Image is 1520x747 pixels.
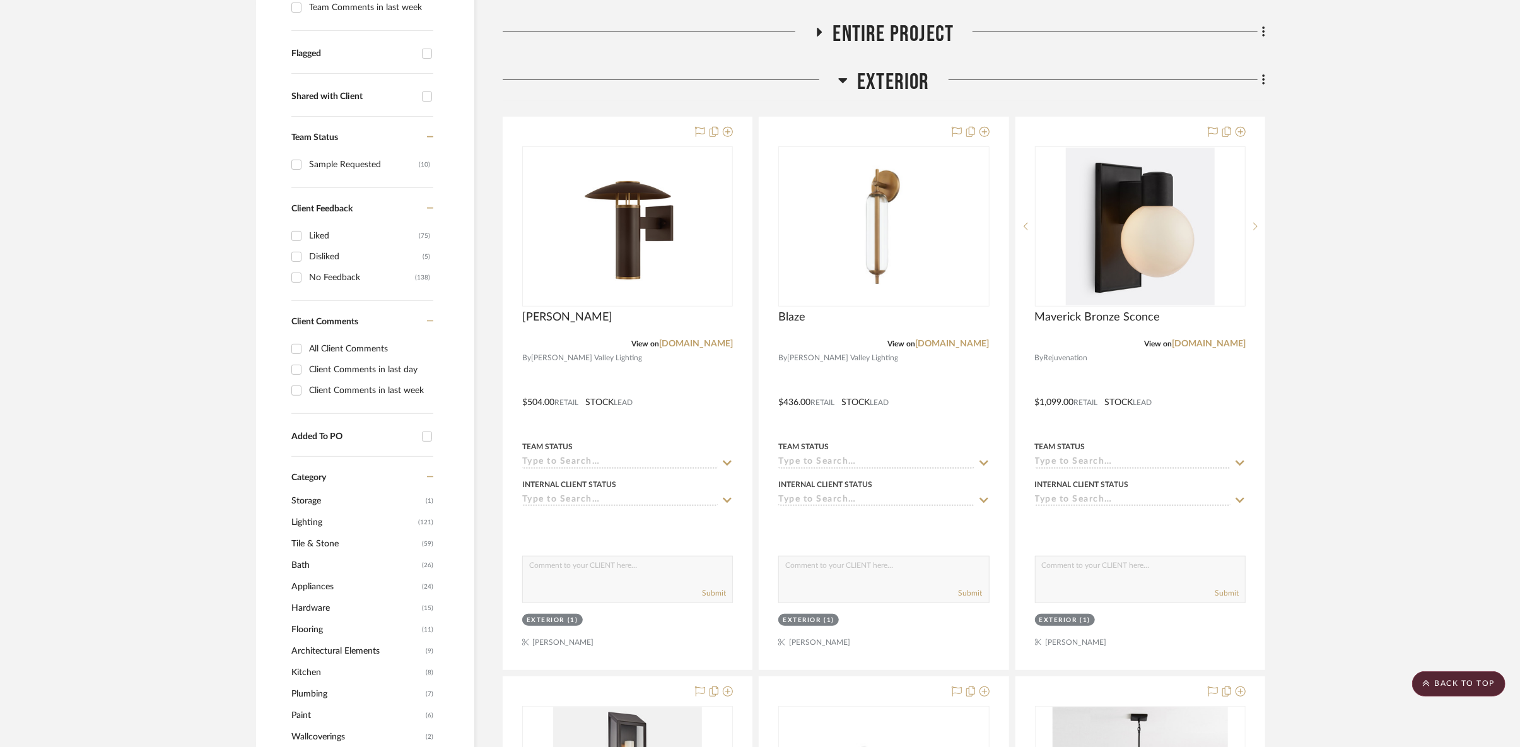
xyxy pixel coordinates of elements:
[291,533,419,555] span: Tile & Stone
[291,555,419,576] span: Bath
[1080,616,1091,625] div: (1)
[423,247,430,267] div: (5)
[959,587,983,599] button: Submit
[309,380,430,401] div: Client Comments in last week
[1035,310,1160,324] span: Maverick Bronze Sconce
[426,705,433,726] span: (6)
[426,662,433,683] span: (8)
[291,133,338,142] span: Team Status
[422,620,433,640] span: (11)
[702,587,726,599] button: Submit
[1215,587,1239,599] button: Submit
[833,21,954,48] span: Entire Project
[1172,339,1246,348] a: [DOMAIN_NAME]
[426,491,433,511] span: (1)
[787,352,898,364] span: [PERSON_NAME] Valley Lighting
[824,616,834,625] div: (1)
[291,49,416,59] div: Flagged
[549,148,706,305] img: Birk
[422,598,433,618] span: (15)
[422,555,433,575] span: (26)
[522,479,616,490] div: Internal Client Status
[291,204,353,213] span: Client Feedback
[1044,352,1088,364] span: Rejuvenation
[1066,148,1215,305] img: Maverick Bronze Sconce
[1035,495,1231,507] input: Type to Search…
[426,727,433,747] span: (2)
[778,352,787,364] span: By
[522,310,612,324] span: [PERSON_NAME]
[422,577,433,597] span: (24)
[778,495,974,507] input: Type to Search…
[291,640,423,662] span: Architectural Elements
[419,155,430,175] div: (10)
[522,441,573,452] div: Team Status
[1039,616,1077,625] div: Exterior
[291,91,416,102] div: Shared with Client
[1035,441,1085,452] div: Team Status
[779,147,988,306] div: 0
[783,616,821,625] div: Exterior
[527,616,564,625] div: Exterior
[291,597,419,619] span: Hardware
[291,662,423,683] span: Kitchen
[415,268,430,288] div: (138)
[888,340,916,348] span: View on
[291,705,423,726] span: Paint
[631,340,659,348] span: View on
[778,457,974,469] input: Type to Search…
[291,473,326,483] span: Category
[522,495,718,507] input: Type to Search…
[291,512,415,533] span: Lighting
[419,226,430,246] div: (75)
[659,339,733,348] a: [DOMAIN_NAME]
[291,490,423,512] span: Storage
[1035,352,1044,364] span: By
[568,616,578,625] div: (1)
[309,339,430,359] div: All Client Comments
[1035,479,1129,490] div: Internal Client Status
[309,360,430,380] div: Client Comments in last day
[857,69,930,96] span: Exterior
[1144,340,1172,348] span: View on
[291,576,419,597] span: Appliances
[291,317,358,326] span: Client Comments
[422,534,433,554] span: (59)
[291,619,419,640] span: Flooring
[522,352,531,364] span: By
[309,268,415,288] div: No Feedback
[778,310,805,324] span: Blaze
[1412,671,1505,697] scroll-to-top-button: BACK TO TOP
[426,641,433,661] span: (9)
[418,512,433,532] span: (121)
[291,432,416,442] div: Added To PO
[916,339,990,348] a: [DOMAIN_NAME]
[778,441,829,452] div: Team Status
[531,352,642,364] span: [PERSON_NAME] Valley Lighting
[778,479,872,490] div: Internal Client Status
[1035,457,1231,469] input: Type to Search…
[309,247,423,267] div: Disliked
[805,148,962,305] img: Blaze
[522,457,718,469] input: Type to Search…
[309,155,419,175] div: Sample Requested
[309,226,419,246] div: Liked
[426,684,433,704] span: (7)
[291,683,423,705] span: Plumbing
